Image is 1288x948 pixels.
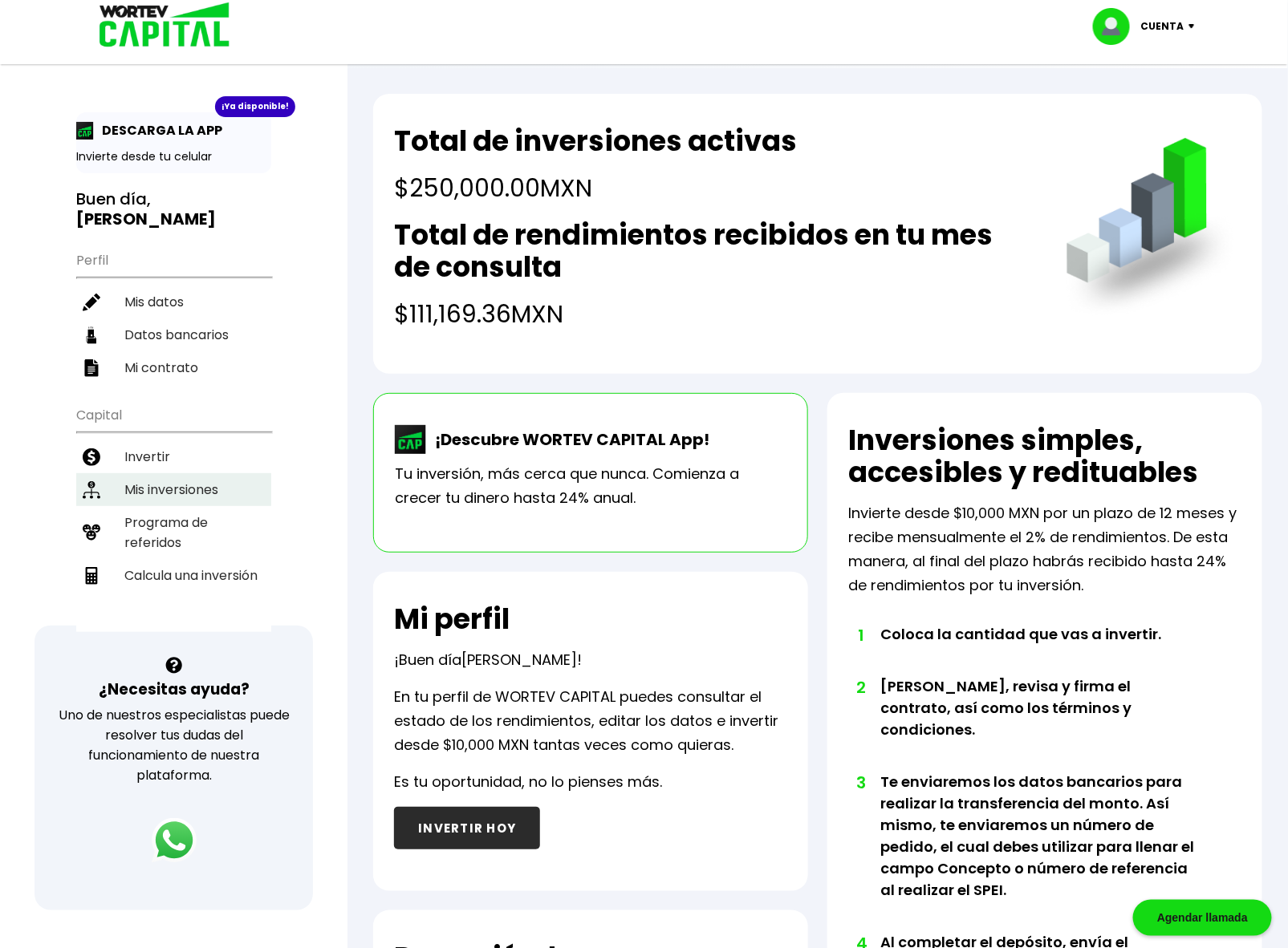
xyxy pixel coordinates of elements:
img: editar-icon.952d3147.svg [83,294,100,311]
img: wortev-capital-app-icon [395,425,427,454]
h2: Mi perfil [394,603,510,635]
h4: $250,000.00 MXN [394,170,797,206]
a: Calcula una inversión [76,559,271,592]
button: INVERTIR HOY [394,807,540,849]
h2: Inversiones simples, accesibles y redituables [848,424,1241,488]
h2: Total de rendimientos recibidos en tu mes de consulta [394,219,1034,283]
img: contrato-icon.f2db500c.svg [83,359,100,377]
img: profile-image [1093,8,1141,45]
div: ¡Ya disponible! [215,96,295,117]
p: Invierte desde $10,000 MXN por un plazo de 12 meses y recibe mensualmente el 2% de rendimientos. ... [848,501,1241,598]
a: Mis datos [76,286,271,318]
p: Cuenta [1141,14,1184,38]
li: Te enviaremos los datos bancarios para realizar la transferencia del monto. Así mismo, te enviare... [880,771,1202,931]
p: Uno de nuestros especialistas puede resolver tus dudas del funcionamiento de nuestra plataforma. [55,705,292,785]
ul: Perfil [76,242,271,384]
span: 3 [856,771,864,795]
img: grafica.516fef24.png [1059,138,1241,320]
p: En tu perfil de WORTEV CAPITAL puedes consultar el estado de los rendimientos, editar los datos e... [394,685,787,757]
img: datos-icon.10cf9172.svg [83,326,100,344]
img: recomiendanos-icon.9b8e9327.svg [83,524,100,541]
img: icon-down [1184,24,1206,29]
p: ¡Descubre WORTEV CAPITAL App! [427,427,709,452]
span: 2 [856,675,864,699]
p: Es tu oportunidad, no lo pienses más. [394,770,662,794]
h3: Buen día, [76,189,271,229]
div: Agendar llamada [1133,900,1272,936]
a: Programa de referidos [76,506,271,559]
a: Datos bancarios [76,318,271,351]
img: invertir-icon.b3b967d7.svg [83,448,100,466]
h3: ¿Necesitas ayuda? [99,678,250,701]
h4: $111,169.36 MXN [394,296,1034,332]
span: [PERSON_NAME] [461,650,577,670]
img: calculadora-icon.17d418c4.svg [83,567,100,585]
ul: Capital [76,397,271,632]
p: DESCARGA LA APP [94,120,222,140]
p: ¡Buen día ! [394,648,582,672]
h2: Total de inversiones activas [394,125,797,157]
img: inversiones-icon.6695dc30.svg [83,481,100,499]
p: Tu inversión, más cerca que nunca. Comienza a crecer tu dinero hasta 24% anual. [395,462,786,510]
li: Coloca la cantidad que vas a invertir. [880,623,1202,675]
img: app-icon [76,122,94,140]
a: Invertir [76,440,271,473]
a: Mi contrato [76,351,271,384]
p: Invierte desde tu celular [76,148,271,165]
li: [PERSON_NAME], revisa y firma el contrato, así como los términos y condiciones. [880,675,1202,771]
img: logos_whatsapp-icon.242b2217.svg [152,818,197,863]
b: [PERSON_NAME] [76,208,216,230]
a: Mis inversiones [76,473,271,506]
span: 1 [856,623,864,647]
